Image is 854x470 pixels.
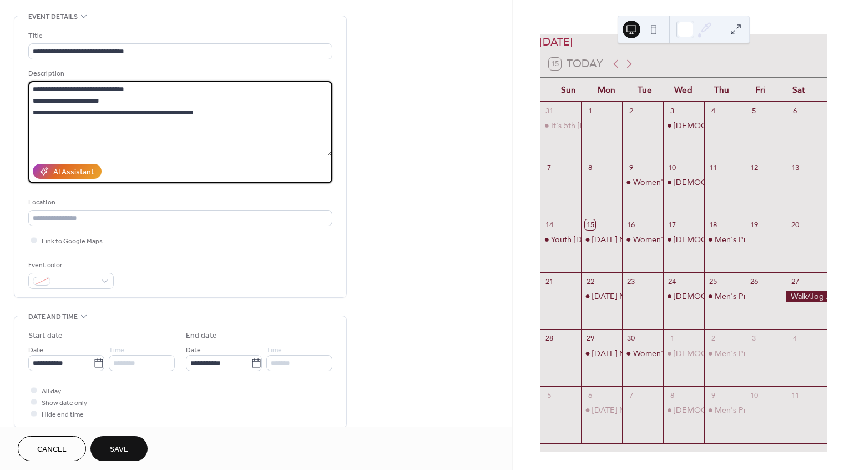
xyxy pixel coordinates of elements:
div: 14 [544,219,554,229]
span: All day [42,386,61,397]
div: Men's Prayer via Zoom [715,234,796,245]
div: Title [28,30,330,42]
div: Location [28,197,330,208]
div: 22 [585,277,595,287]
div: 9 [708,390,718,400]
div: 10 [749,390,759,400]
div: Mon [588,78,626,102]
div: Men's Prayer via Zoom [704,291,745,302]
div: 5 [544,390,554,400]
span: Save [110,444,128,456]
div: Wed [664,78,703,102]
span: Link to Google Maps [42,236,103,247]
div: 8 [585,163,595,173]
span: Hide end time [42,409,84,421]
div: Fri [741,78,780,102]
div: [DATE] [540,34,827,51]
div: 20 [790,219,800,229]
div: AI Assistant [53,167,94,178]
div: 31 [544,106,554,116]
div: [DEMOGRAPHIC_DATA] Class [674,177,782,188]
span: Cancel [37,444,67,456]
div: 30 [626,333,636,343]
div: Monday Night Prayer [581,348,622,359]
div: Description [28,68,330,79]
div: Women's Zoom Prayer [622,177,663,188]
div: 9 [626,163,636,173]
div: 10 [667,163,677,173]
div: Monday Night Prayer [581,234,622,245]
span: Event details [28,11,78,23]
div: Women's Prayer via Zoom [622,234,663,245]
div: [DATE] Night Prayer [592,291,664,302]
div: Sun [549,78,587,102]
div: 7 [544,163,554,173]
div: 3 [667,106,677,116]
div: Event color [28,259,112,271]
div: Bible Class [663,177,704,188]
div: [DEMOGRAPHIC_DATA] Class [674,120,782,131]
div: Youth Sunday [540,234,581,245]
div: 28 [544,333,554,343]
div: It's 5th Sunday Wear TVAC TShirts or Christian Tshirts [540,120,581,131]
div: Youth [DATE] [551,234,599,245]
span: Date [186,344,201,356]
div: 1 [585,106,595,116]
div: Men's Prayer via Zoom [704,234,745,245]
div: Thu [703,78,741,102]
div: 21 [544,277,554,287]
button: AI Assistant [33,164,102,179]
div: Start date [28,330,63,342]
div: 8 [667,390,677,400]
div: Sat [780,78,818,102]
div: 11 [708,163,718,173]
span: Time [266,344,282,356]
div: 5 [749,106,759,116]
button: Cancel [18,436,86,461]
div: Bible Class [663,234,704,245]
div: End date [186,330,217,342]
div: It's 5th [DATE] Wear TVAC TShirts or [DEMOGRAPHIC_DATA][PERSON_NAME] [551,120,837,131]
div: 4 [708,106,718,116]
div: Tue [626,78,664,102]
div: [DATE] Night Prayer [592,348,664,359]
div: 3 [749,333,759,343]
div: 25 [708,277,718,287]
span: Date and time [28,311,78,323]
div: Women's Zoom Prayer [633,348,715,359]
div: Men's Prayer via Zoom [715,348,796,359]
div: 4 [790,333,800,343]
div: [DEMOGRAPHIC_DATA] Class [674,291,782,302]
div: 29 [585,333,595,343]
div: 12 [749,163,759,173]
div: 18 [708,219,718,229]
div: 13 [790,163,800,173]
div: Bible Class [663,120,704,131]
div: Women's Zoom Prayer [633,177,715,188]
div: Monday Night Prayer [581,291,622,302]
div: Men's Prayer via Zoom [715,291,796,302]
button: Save [90,436,148,461]
div: 1 [667,333,677,343]
div: Men's Prayer via Zoom [704,404,745,416]
div: 23 [626,277,636,287]
div: Men's Prayer via Zoom [715,404,796,416]
div: 6 [585,390,595,400]
span: Show date only [42,397,87,409]
div: 17 [667,219,677,229]
div: 6 [790,106,800,116]
div: Monday Night Prayer [581,404,622,416]
div: [DATE] Night Prayer [592,234,664,245]
div: Walk/Jog A Thon [786,291,827,302]
div: 27 [790,277,800,287]
div: Men's Prayer via Zoom [704,348,745,359]
div: [DEMOGRAPHIC_DATA] Class [674,234,782,245]
div: 19 [749,219,759,229]
div: Bible Class [663,404,704,416]
div: 7 [626,390,636,400]
div: 2 [708,333,718,343]
span: Date [28,344,43,356]
div: [DEMOGRAPHIC_DATA] Class [674,404,782,416]
div: Women's Prayer via Zoom [633,234,726,245]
